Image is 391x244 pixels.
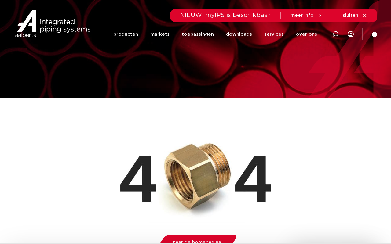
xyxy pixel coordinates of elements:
[343,13,358,18] span: sluiten
[264,23,284,46] a: services
[291,13,323,18] a: meer info
[291,13,314,18] span: meer info
[182,23,214,46] a: toepassingen
[180,12,271,18] span: NIEUW: myIPS is beschikbaar
[226,23,252,46] a: downloads
[113,23,317,46] nav: Menu
[343,13,367,18] a: sluiten
[150,23,170,46] a: markets
[17,101,374,121] h1: Pagina niet gevonden
[296,23,317,46] a: over ons
[113,23,138,46] a: producten
[348,27,354,41] div: my IPS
